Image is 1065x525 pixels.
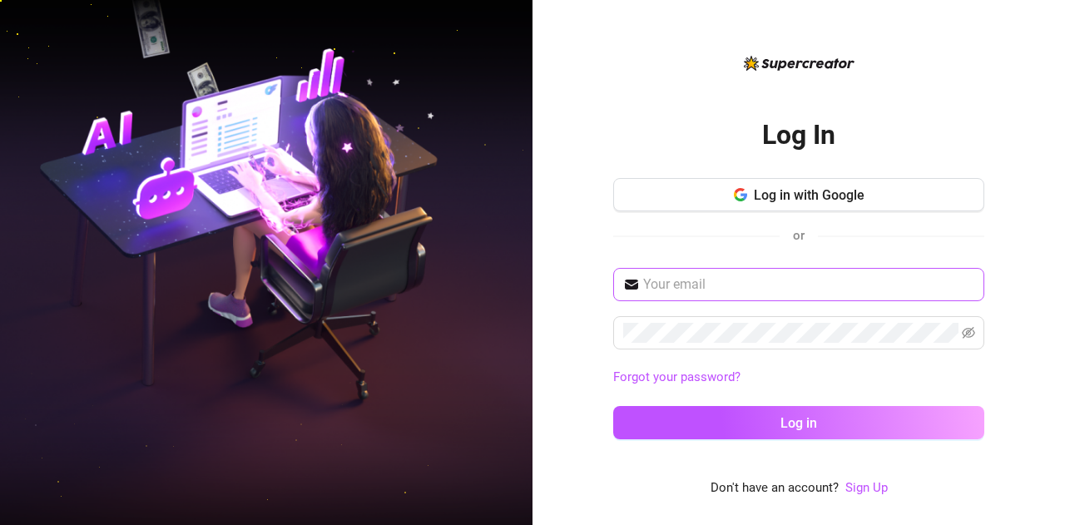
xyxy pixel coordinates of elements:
button: Log in with Google [613,178,984,211]
button: Log in [613,406,984,439]
h2: Log In [762,118,835,152]
input: Your email [643,275,974,295]
span: or [793,228,805,243]
a: Sign Up [845,480,888,495]
span: Log in with Google [754,187,864,203]
a: Sign Up [845,478,888,498]
span: Log in [780,415,817,431]
a: Forgot your password? [613,369,741,384]
span: eye-invisible [962,326,975,339]
img: logo-BBDzfeDw.svg [744,56,854,71]
a: Forgot your password? [613,368,984,388]
span: Don't have an account? [711,478,839,498]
